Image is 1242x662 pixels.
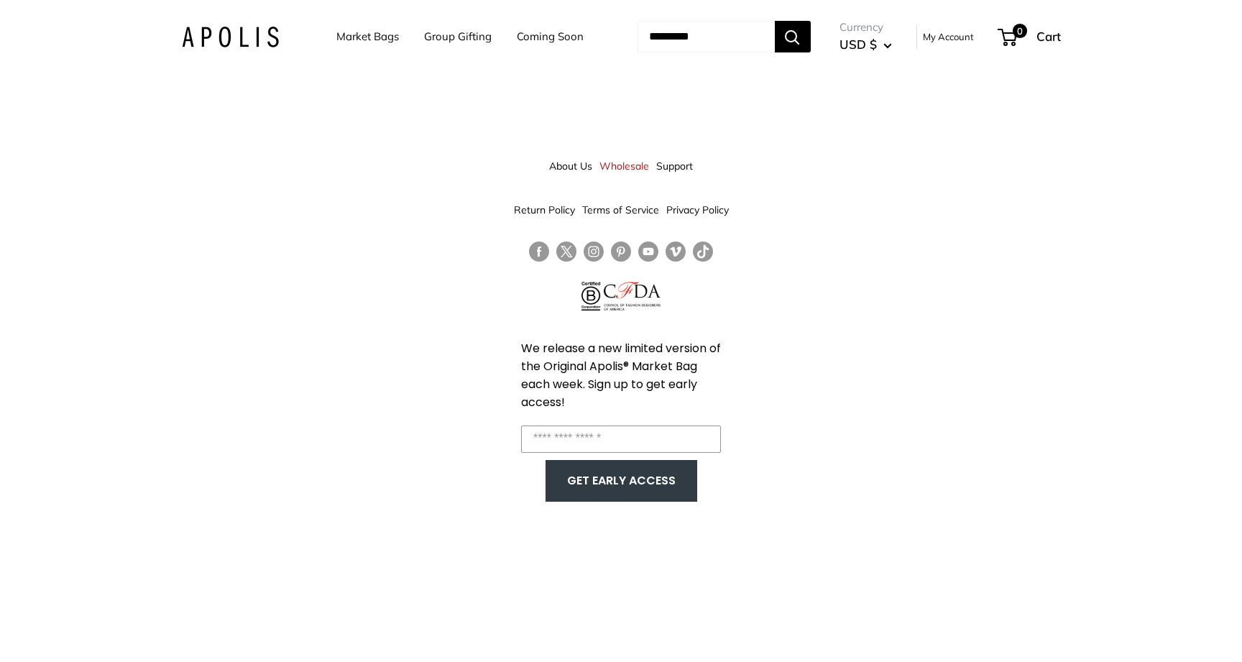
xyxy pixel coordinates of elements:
button: Search [775,21,811,52]
a: Follow us on Tumblr [693,242,713,262]
a: 0 Cart [999,25,1061,48]
a: Follow us on Facebook [529,242,549,262]
img: Council of Fashion Designers of America Member [604,282,661,311]
span: We release a new limited version of the Original Apolis® Market Bag each week. Sign up to get ear... [521,340,721,410]
span: Currency [839,17,892,37]
button: USD $ [839,33,892,56]
a: Follow us on Vimeo [666,242,686,262]
a: Support [656,153,693,179]
a: About Us [549,153,592,179]
a: My Account [923,28,974,45]
a: Return Policy [514,197,575,223]
input: Enter your email [521,426,721,453]
button: GET EARLY ACCESS [560,467,683,495]
span: USD $ [839,37,877,52]
a: Privacy Policy [666,197,729,223]
a: Follow us on YouTube [638,242,658,262]
input: Search... [638,21,775,52]
a: Terms of Service [582,197,659,223]
a: Market Bags [336,27,399,47]
img: Certified B Corporation [581,282,601,311]
a: Follow us on Pinterest [611,242,631,262]
a: Wholesale [599,153,649,179]
span: Cart [1036,29,1061,44]
span: 0 [1012,24,1026,38]
a: Follow us on Instagram [584,242,604,262]
a: Coming Soon [517,27,584,47]
a: Follow us on Twitter [556,242,576,267]
img: Apolis [182,27,279,47]
a: Group Gifting [424,27,492,47]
